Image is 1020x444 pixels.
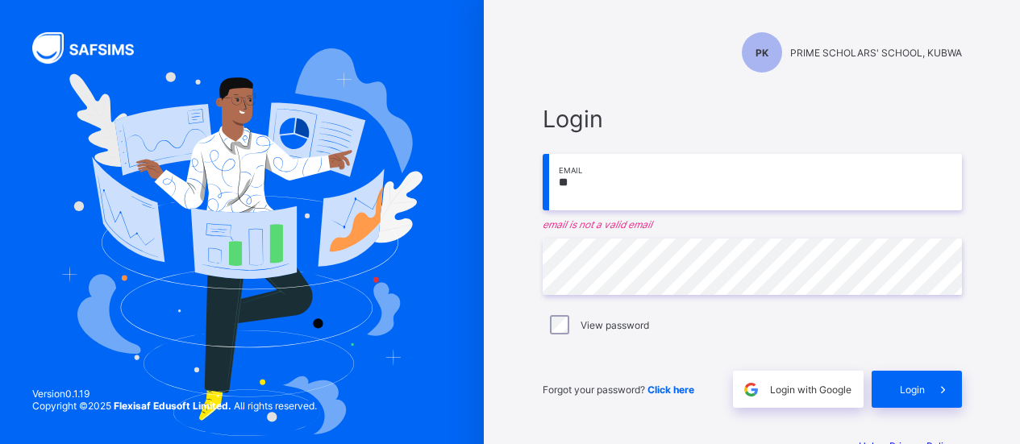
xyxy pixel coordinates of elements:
span: Version 0.1.19 [32,388,317,400]
label: View password [581,319,649,331]
img: SAFSIMS Logo [32,32,153,64]
span: Login [900,384,925,396]
img: google.396cfc9801f0270233282035f929180a.svg [742,380,760,399]
span: Forgot your password? [543,384,694,396]
img: Hero Image [61,48,422,436]
em: email is not a valid email [543,218,962,230]
strong: Flexisaf Edusoft Limited. [114,400,231,412]
span: Login [543,105,962,133]
span: PRIME SCHOLARS' SCHOOL, KUBWA [790,47,962,59]
a: Click here [647,384,694,396]
span: PK [756,47,768,59]
span: Login with Google [770,384,851,396]
span: Copyright © 2025 All rights reserved. [32,400,317,412]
